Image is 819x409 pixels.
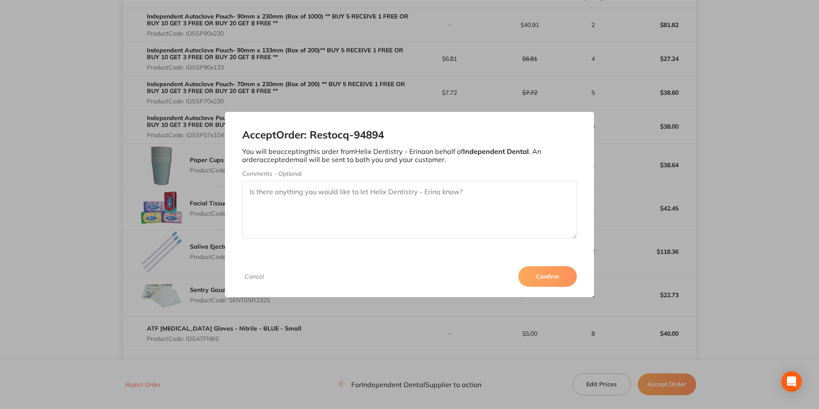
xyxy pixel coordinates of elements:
[518,266,577,287] button: Confirm
[242,147,576,163] p: You will be accepting this order from Helix Dentistry - Erina on behalf of . An order accepted em...
[242,170,576,177] label: Comments - Optional
[242,129,576,141] h2: Accept Order: Restocq- 94894
[781,371,802,392] div: Open Intercom Messenger
[463,147,529,156] b: Independent Dental
[242,273,266,280] button: Cancel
